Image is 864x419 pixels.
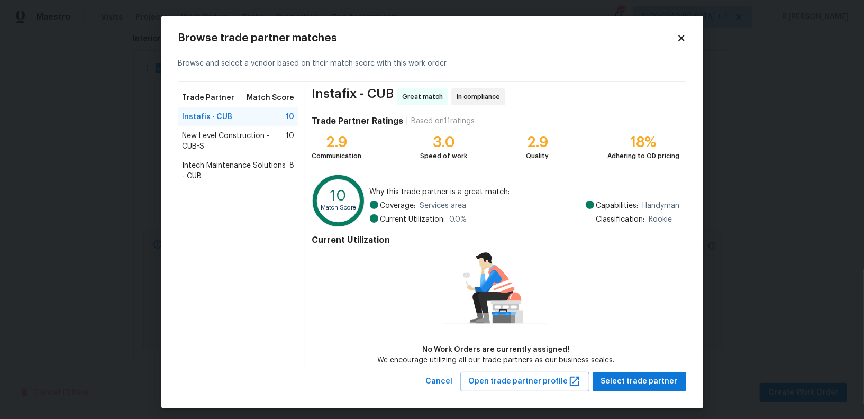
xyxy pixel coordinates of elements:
[286,131,294,152] span: 10
[457,92,504,102] span: In compliance
[312,116,403,126] h4: Trade Partner Ratings
[608,151,680,161] div: Adhering to OD pricing
[526,151,549,161] div: Quality
[312,88,394,105] span: Instafix - CUB
[380,214,445,225] span: Current Utilization:
[247,93,294,103] span: Match Score
[377,355,614,366] div: We encourage utilizing all our trade partners as our business scales.
[596,214,645,225] span: Classification:
[593,372,686,391] button: Select trade partner
[380,201,416,211] span: Coverage:
[178,45,686,82] div: Browse and select a vendor based on their match score with this work order.
[649,214,672,225] span: Rookie
[450,214,467,225] span: 0.0 %
[289,160,294,181] span: 8
[420,151,467,161] div: Speed of work
[183,131,286,152] span: New Level Construction - CUB-S
[370,187,680,197] span: Why this trade partner is a great match:
[183,93,235,103] span: Trade Partner
[420,201,467,211] span: Services area
[469,375,581,388] span: Open trade partner profile
[411,116,475,126] div: Based on 11 ratings
[312,235,679,245] h4: Current Utilization
[420,137,467,148] div: 3.0
[321,205,357,211] text: Match Score
[377,344,614,355] div: No Work Orders are currently assigned!
[403,116,411,126] div: |
[643,201,680,211] span: Handyman
[426,375,453,388] span: Cancel
[331,189,347,204] text: 10
[596,201,639,211] span: Capabilities:
[460,372,589,391] button: Open trade partner profile
[422,372,457,391] button: Cancel
[178,33,677,43] h2: Browse trade partner matches
[526,137,549,148] div: 2.9
[312,151,361,161] div: Communication
[286,112,294,122] span: 10
[183,112,233,122] span: Instafix - CUB
[183,160,290,181] span: Intech Maintenance Solutions - CUB
[601,375,678,388] span: Select trade partner
[402,92,447,102] span: Great match
[312,137,361,148] div: 2.9
[608,137,680,148] div: 18%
